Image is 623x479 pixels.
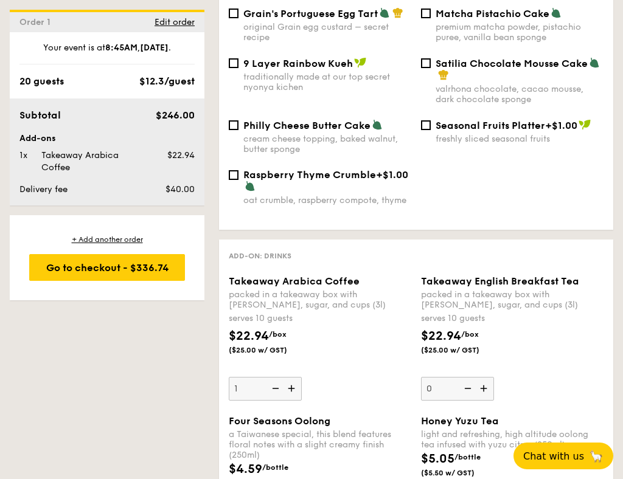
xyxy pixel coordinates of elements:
[105,43,137,53] strong: 8:45AM
[372,119,383,130] img: icon-vegetarian.fe4039eb.svg
[229,120,238,130] input: Philly Cheese Butter Cakecream cheese topping, baked walnut, butter sponge
[438,69,449,80] img: icon-chef-hat.a58ddaea.svg
[421,452,454,466] span: $5.05
[245,181,256,191] img: icon-vegetarian.fe4039eb.svg
[156,109,195,121] span: $246.00
[243,72,411,92] div: traditionally made at our top secret nyonya kichen
[229,462,262,477] span: $4.59
[229,377,302,401] input: Takeaway Arabica Coffeepacked in a takeaway box with [PERSON_NAME], sugar, and cups (3l)serves 10...
[421,415,499,427] span: Honey Yuzu Tea
[19,74,64,89] div: 20 guests
[29,254,185,281] div: Go to checkout - $336.74
[19,133,195,145] div: Add-ons
[476,377,494,400] img: icon-add.58712e84.svg
[421,58,431,68] input: Satilia Chocolate Mousse Cakevalrhona chocolate, cacao mousse, dark chocolate sponge
[458,377,476,400] img: icon-reduce.1d2dbef1.svg
[229,275,360,287] span: Takeaway Arabica Coffee
[167,150,195,160] span: $22.94
[379,7,390,18] img: icon-vegetarian.fe4039eb.svg
[421,345,488,355] span: ($25.00 w/ GST)
[243,169,376,181] span: Raspberry Thyme Crumble
[376,169,408,181] span: +$1.00
[545,120,577,131] span: +$1.00
[243,58,353,69] span: 9 Layer Rainbow Kueh
[436,134,604,144] div: freshly sliced seasonal fruits
[421,9,431,18] input: Matcha Pistachio Cakepremium matcha powder, pistachio puree, vanilla bean sponge
[229,289,411,310] div: packed in a takeaway box with [PERSON_NAME], sugar, and cups (3l)
[265,377,284,400] img: icon-reduce.1d2dbef1.svg
[243,8,378,19] span: Grain's Portuguese Egg Tart
[421,120,431,130] input: Seasonal Fruits Platter+$1.00freshly sliced seasonal fruits
[29,235,185,244] div: + Add another order
[243,22,411,43] div: original Grain egg custard – secret recipe
[19,184,68,195] span: Delivery fee
[421,468,488,478] span: ($5.50 w/ GST)
[19,17,55,27] span: Order 1
[229,58,238,68] input: 9 Layer Rainbow Kuehtraditionally made at our top secret nyonya kichen
[421,429,604,450] div: light and refreshing, high altitude oolong tea infused with yuzu citrus (250ml)
[589,57,600,68] img: icon-vegetarian.fe4039eb.svg
[229,345,296,355] span: ($25.00 w/ GST)
[436,120,545,131] span: Seasonal Fruits Platter
[354,57,366,68] img: icon-vegan.f8ff3823.svg
[140,43,169,53] strong: [DATE]
[229,252,291,260] span: Add-on: Drinks
[421,275,579,287] span: Takeaway English Breakfast Tea
[551,7,562,18] img: icon-vegetarian.fe4039eb.svg
[243,120,371,131] span: Philly Cheese Butter Cake
[19,42,195,64] div: Your event is at , .
[229,170,238,180] input: Raspberry Thyme Crumble+$1.00oat crumble, raspberry compote, thyme
[269,330,287,339] span: /box
[421,289,604,310] div: packed in a takeaway box with [PERSON_NAME], sugar, and cups (3l)
[229,329,269,343] span: $22.94
[454,453,481,461] span: /bottle
[436,8,549,19] span: Matcha Pistachio Cake
[165,184,195,195] span: $40.00
[229,429,411,460] div: a Taiwanese special, this blend features floral notes with a slight creamy finish (250ml)
[139,74,195,89] div: $12.3/guest
[436,84,604,105] div: valrhona chocolate, cacao mousse, dark chocolate sponge
[229,415,330,427] span: Four Seasons Oolong
[589,449,604,463] span: 🦙
[243,134,411,154] div: cream cheese topping, baked walnut, butter sponge
[392,7,403,18] img: icon-chef-hat.a58ddaea.svg
[513,443,613,469] button: Chat with us🦙
[436,58,588,69] span: Satilia Chocolate Mousse Cake
[243,195,411,205] div: oat crumble, raspberry compote, thyme
[461,330,479,339] span: /box
[155,17,195,27] span: Edit order
[421,377,494,401] input: Takeaway English Breakfast Teapacked in a takeaway box with [PERSON_NAME], sugar, and cups (3l)se...
[262,463,288,472] span: /bottle
[436,22,604,43] div: premium matcha powder, pistachio puree, vanilla bean sponge
[421,312,604,325] div: serves 10 guests
[579,119,591,130] img: icon-vegan.f8ff3823.svg
[523,450,584,462] span: Chat with us
[421,329,461,343] span: $22.94
[229,312,411,325] div: serves 10 guests
[15,150,37,162] div: 1x
[19,109,61,121] span: Subtotal
[37,150,147,174] div: Takeaway Arabica Coffee
[284,377,302,400] img: icon-add.58712e84.svg
[229,9,238,18] input: Grain's Portuguese Egg Tartoriginal Grain egg custard – secret recipe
